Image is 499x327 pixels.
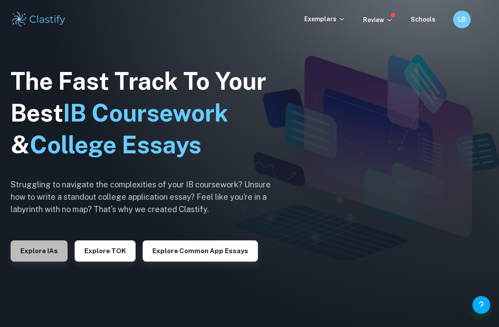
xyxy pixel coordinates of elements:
p: Exemplars [304,14,345,24]
span: College Essays [30,131,201,159]
button: Explore IAs [11,240,68,262]
button: Help and Feedback [473,296,490,314]
button: LB [453,11,471,28]
a: Schools [411,16,435,23]
a: Explore TOK [75,246,136,255]
h6: LB [457,15,467,24]
a: Explore IAs [11,246,68,255]
h6: Struggling to navigate the complexities of your IB coursework? Unsure how to write a standout col... [11,179,284,216]
button: Explore Common App essays [143,240,258,262]
img: Clastify logo [11,11,67,28]
span: IB Coursework [63,99,228,127]
h1: The Fast Track To Your Best & [11,65,284,161]
button: Explore TOK [75,240,136,262]
a: Explore Common App essays [143,246,258,255]
p: Review [363,15,393,25]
